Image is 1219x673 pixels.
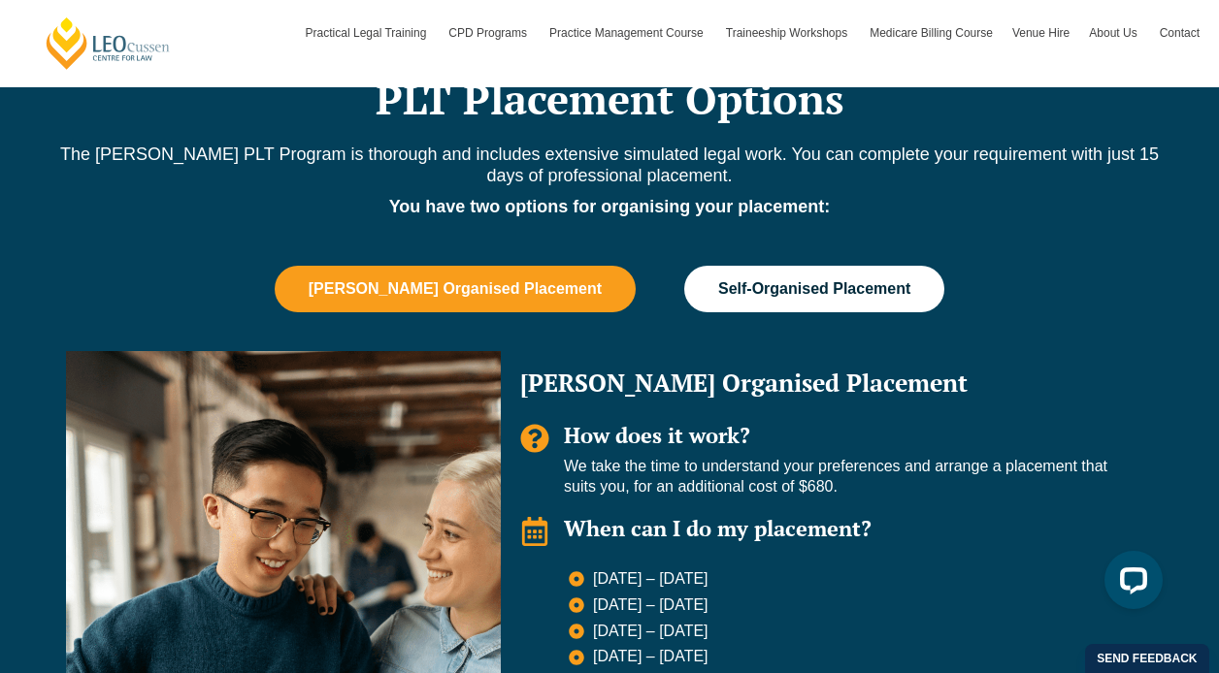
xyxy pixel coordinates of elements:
strong: You have two options for organising your placement: [389,197,831,216]
a: CPD Programs [439,5,540,61]
span: When can I do my placement? [564,514,872,542]
a: Practice Management Course [540,5,716,61]
span: How does it work? [564,421,750,449]
span: [DATE] – [DATE] [588,622,708,642]
a: About Us [1079,5,1149,61]
span: [PERSON_NAME] Organised Placement [309,280,602,298]
a: Contact [1150,5,1209,61]
span: [DATE] – [DATE] [588,647,708,667]
a: Practical Legal Training [296,5,440,61]
a: Medicare Billing Course [860,5,1003,61]
a: [PERSON_NAME] Centre for Law [44,16,173,71]
a: Venue Hire [1003,5,1079,61]
p: The [PERSON_NAME] PLT Program is thorough and includes extensive simulated legal work. You can co... [56,144,1163,186]
span: Self-Organised Placement [718,280,910,298]
span: [DATE] – [DATE] [588,569,708,590]
h2: PLT Placement Options [56,75,1163,123]
p: We take the time to understand your preferences and arrange a placement that suits you, for an ad... [564,457,1134,497]
iframe: LiveChat chat widget [1089,543,1170,625]
span: [DATE] – [DATE] [588,595,708,616]
h2: [PERSON_NAME] Organised Placement [520,370,1134,395]
a: Traineeship Workshops [716,5,860,61]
